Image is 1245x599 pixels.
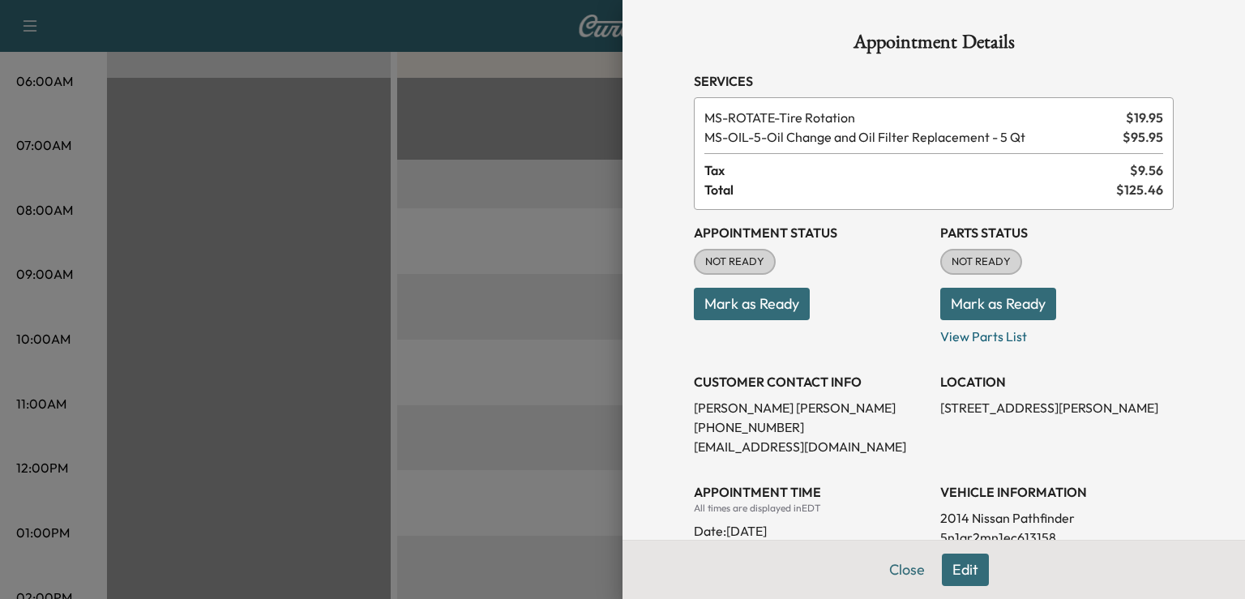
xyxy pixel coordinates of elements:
[940,482,1174,502] h3: VEHICLE INFORMATION
[1123,127,1163,147] span: $ 95.95
[940,288,1056,320] button: Mark as Ready
[879,554,935,586] button: Close
[694,482,927,502] h3: APPOINTMENT TIME
[940,398,1174,417] p: [STREET_ADDRESS][PERSON_NAME]
[704,180,1116,199] span: Total
[694,32,1174,58] h1: Appointment Details
[1126,108,1163,127] span: $ 19.95
[1130,160,1163,180] span: $ 9.56
[694,223,927,242] h3: Appointment Status
[694,398,927,417] p: [PERSON_NAME] [PERSON_NAME]
[940,528,1174,547] p: 5n1ar2mn1ec613158
[694,515,927,541] div: Date: [DATE]
[940,372,1174,391] h3: LOCATION
[694,417,927,437] p: [PHONE_NUMBER]
[694,71,1174,91] h3: Services
[694,502,927,515] div: All times are displayed in EDT
[694,372,927,391] h3: CUSTOMER CONTACT INFO
[694,288,810,320] button: Mark as Ready
[695,254,774,270] span: NOT READY
[942,554,989,586] button: Edit
[1116,180,1163,199] span: $ 125.46
[940,223,1174,242] h3: Parts Status
[940,508,1174,528] p: 2014 Nissan Pathfinder
[704,127,1116,147] span: Oil Change and Oil Filter Replacement - 5 Qt
[704,108,1119,127] span: Tire Rotation
[704,160,1130,180] span: Tax
[694,437,927,456] p: [EMAIL_ADDRESS][DOMAIN_NAME]
[940,320,1174,346] p: View Parts List
[942,254,1020,270] span: NOT READY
